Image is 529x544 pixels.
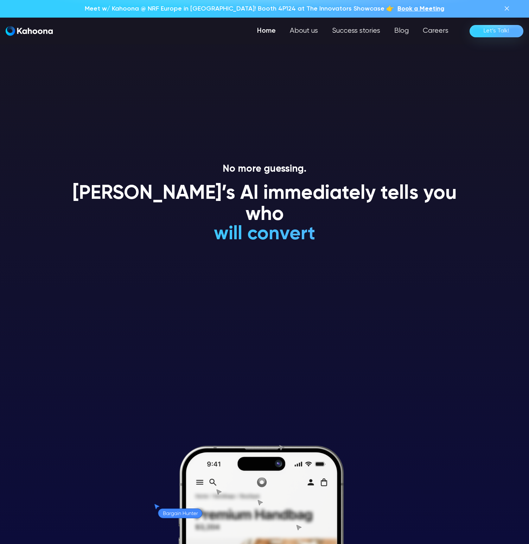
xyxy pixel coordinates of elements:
[484,25,509,37] div: Let’s Talk!
[470,25,523,37] a: Let’s Talk!
[64,163,465,175] p: No more guessing.
[161,245,368,266] h1: will convert
[283,24,325,38] a: About us
[387,24,416,38] a: Blog
[85,4,394,13] p: Meet w/ Kahoona @ NRF Europe in [GEOGRAPHIC_DATA]! Booth 4P124 at The Innovators Showcase 👉
[397,6,444,12] span: Book a Meeting
[250,24,283,38] a: Home
[416,24,455,38] a: Careers
[325,24,387,38] a: Success stories
[161,224,368,245] h1: is a loyal customer
[6,26,53,36] a: home
[64,183,465,225] h1: [PERSON_NAME]’s AI immediately tells you who
[397,4,444,13] a: Book a Meeting
[6,26,53,36] img: Kahoona logo white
